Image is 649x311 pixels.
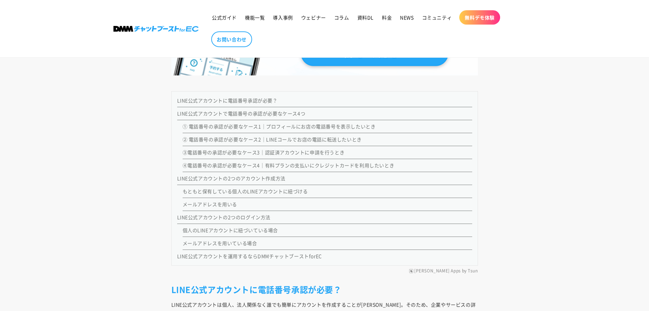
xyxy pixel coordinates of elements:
h2: LINE公式アカウントに電話番号承認が必要？ [171,284,478,295]
img: 株式会社DMM Boost [113,26,199,32]
a: 無料デモ体験 [459,10,500,25]
a: LINE公式アカウントを運用するならDMMチャットブーストforEC [177,253,322,259]
a: 個人のLINEアカウントに紐づいている場合 [183,227,278,234]
img: RuffRuff Apps [409,269,413,273]
span: コミュニティ [422,14,452,20]
a: LINE公式アカウントの2つのログイン方法 [177,214,271,221]
span: ウェビナー [301,14,326,20]
a: コミュニティ [418,10,456,25]
a: メールアドレスを用いる [183,201,237,208]
span: 無料デモ体験 [465,14,495,20]
a: 公式ガイド [208,10,241,25]
span: 公式ガイド [212,14,237,20]
a: お問い合わせ [211,31,252,47]
span: 資料DL [357,14,374,20]
a: メールアドレスを用いている場合 [183,240,257,246]
a: ④電話番号の承認が必要なケース4｜有料プランの支払いにクレジットカードを利用したいとき [183,162,395,169]
span: by [462,268,467,274]
a: ウェビナー [297,10,330,25]
span: お問い合わせ [217,36,247,42]
span: コラム [334,14,349,20]
a: Tsun [468,268,478,274]
a: コラム [330,10,353,25]
a: LINE公式アカウントの2つのアカウント作成方法 [177,175,285,182]
span: 料金 [382,14,392,20]
a: [PERSON_NAME] Apps [414,268,461,274]
span: 導入事例 [273,14,293,20]
a: 資料DL [353,10,378,25]
span: 機能一覧 [245,14,265,20]
a: もともと保有している個人のLINEアカウントに紐づける [183,188,308,195]
a: LINE公式アカウントに電話番号承認が必要？ [177,97,278,104]
a: LINE公式アカウントで電話番号の承認が必要なケース4つ [177,110,306,117]
span: NEWS [400,14,414,20]
a: 導入事例 [269,10,297,25]
a: 料金 [378,10,396,25]
a: ② 電話番号の承認が必要なケース2｜LINEコールでお店の電話に転送したいとき [183,136,362,143]
a: 機能一覧 [241,10,269,25]
a: NEWS [396,10,418,25]
a: ① 電話番号の承認が必要なケース1｜プロフィールにお店の電話番号を表示したいとき [183,123,376,130]
a: ③電話番号の承認が必要なケース3｜認証済アカウントに申請を行うとき [183,149,345,156]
